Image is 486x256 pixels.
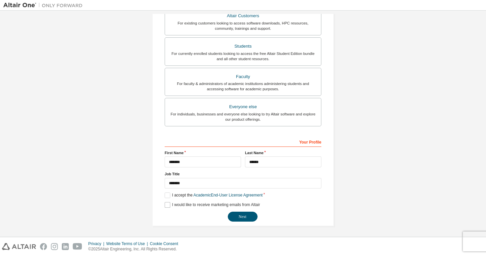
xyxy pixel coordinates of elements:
button: Next [228,212,258,222]
div: Everyone else [169,102,317,111]
div: Students [169,42,317,51]
img: facebook.svg [40,243,47,250]
label: Last Name [245,150,321,155]
div: For existing customers looking to access software downloads, HPC resources, community, trainings ... [169,21,317,31]
img: altair_logo.svg [2,243,36,250]
img: Altair One [3,2,86,9]
div: Your Profile [165,136,321,147]
div: Cookie Consent [150,241,182,246]
img: linkedin.svg [62,243,69,250]
label: Job Title [165,171,321,177]
div: Altair Customers [169,11,317,21]
img: instagram.svg [51,243,58,250]
p: © 2025 Altair Engineering, Inc. All Rights Reserved. [88,246,182,252]
img: youtube.svg [73,243,82,250]
label: First Name [165,150,241,155]
div: For individuals, businesses and everyone else looking to try Altair software and explore our prod... [169,111,317,122]
div: Privacy [88,241,106,246]
a: Academic End-User License Agreement [193,193,263,197]
div: Website Terms of Use [106,241,150,246]
label: I would like to receive marketing emails from Altair [165,202,260,208]
label: I accept the [165,192,263,198]
div: For faculty & administrators of academic institutions administering students and accessing softwa... [169,81,317,92]
div: Faculty [169,72,317,81]
div: For currently enrolled students looking to access the free Altair Student Edition bundle and all ... [169,51,317,62]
